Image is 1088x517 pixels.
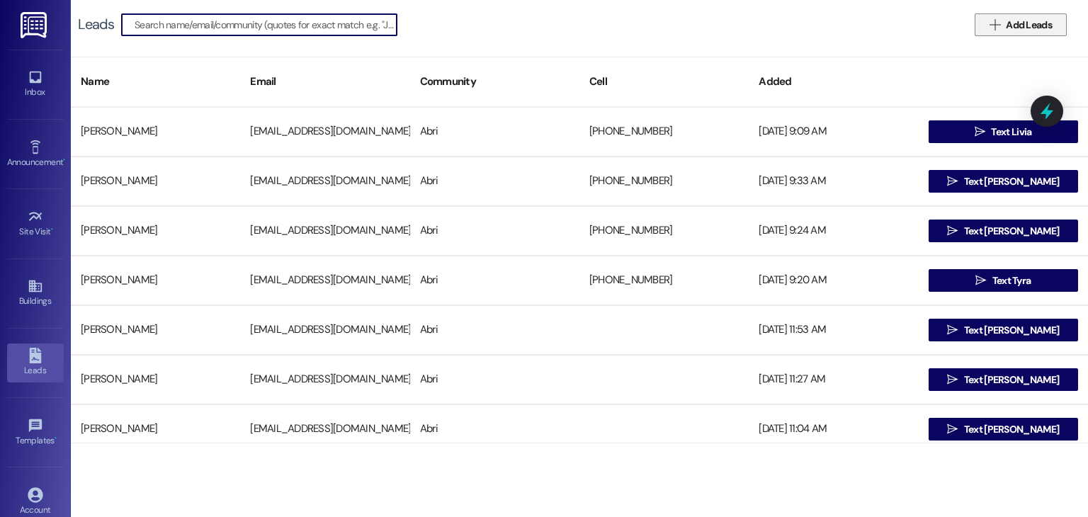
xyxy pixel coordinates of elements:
[78,17,114,32] div: Leads
[749,217,918,245] div: [DATE] 9:24 AM
[964,224,1059,239] span: Text [PERSON_NAME]
[929,220,1078,242] button: Text [PERSON_NAME]
[749,118,918,146] div: [DATE] 9:09 AM
[964,373,1059,387] span: Text [PERSON_NAME]
[929,170,1078,193] button: Text [PERSON_NAME]
[749,266,918,295] div: [DATE] 9:20 AM
[410,365,579,394] div: Abri
[7,65,64,103] a: Inbox
[240,217,409,245] div: [EMAIL_ADDRESS][DOMAIN_NAME]
[947,324,958,336] i: 
[410,118,579,146] div: Abri
[410,64,579,99] div: Community
[240,118,409,146] div: [EMAIL_ADDRESS][DOMAIN_NAME]
[240,316,409,344] div: [EMAIL_ADDRESS][DOMAIN_NAME]
[7,274,64,312] a: Buildings
[749,167,918,195] div: [DATE] 9:33 AM
[990,19,1000,30] i: 
[71,316,240,344] div: [PERSON_NAME]
[71,167,240,195] div: [PERSON_NAME]
[947,374,958,385] i: 
[964,174,1059,189] span: Text [PERSON_NAME]
[71,118,240,146] div: [PERSON_NAME]
[71,217,240,245] div: [PERSON_NAME]
[947,176,958,187] i: 
[7,414,64,452] a: Templates •
[7,205,64,243] a: Site Visit •
[929,269,1078,292] button: Text Tyra
[21,12,50,38] img: ResiDesk Logo
[240,266,409,295] div: [EMAIL_ADDRESS][DOMAIN_NAME]
[975,126,985,137] i: 
[1006,18,1052,33] span: Add Leads
[964,422,1059,437] span: Text [PERSON_NAME]
[410,217,579,245] div: Abri
[410,415,579,443] div: Abri
[410,316,579,344] div: Abri
[579,167,749,195] div: [PHONE_NUMBER]
[7,343,64,382] a: Leads
[964,323,1059,338] span: Text [PERSON_NAME]
[947,424,958,435] i: 
[579,217,749,245] div: [PHONE_NUMBER]
[749,64,918,99] div: Added
[240,365,409,394] div: [EMAIL_ADDRESS][DOMAIN_NAME]
[579,118,749,146] div: [PHONE_NUMBER]
[975,13,1067,36] button: Add Leads
[929,319,1078,341] button: Text [PERSON_NAME]
[71,365,240,394] div: [PERSON_NAME]
[71,64,240,99] div: Name
[975,275,986,286] i: 
[240,64,409,99] div: Email
[579,64,749,99] div: Cell
[51,225,53,234] span: •
[63,155,65,165] span: •
[991,125,1031,140] span: Text Livia
[929,368,1078,391] button: Text [PERSON_NAME]
[240,415,409,443] div: [EMAIL_ADDRESS][DOMAIN_NAME]
[135,15,397,35] input: Search name/email/community (quotes for exact match e.g. "John Smith")
[55,433,57,443] span: •
[749,415,918,443] div: [DATE] 11:04 AM
[929,120,1078,143] button: Text Livia
[749,365,918,394] div: [DATE] 11:27 AM
[240,167,409,195] div: [EMAIL_ADDRESS][DOMAIN_NAME]
[929,418,1078,441] button: Text [PERSON_NAME]
[579,266,749,295] div: [PHONE_NUMBER]
[410,167,579,195] div: Abri
[71,415,240,443] div: [PERSON_NAME]
[992,273,1031,288] span: Text Tyra
[71,266,240,295] div: [PERSON_NAME]
[749,316,918,344] div: [DATE] 11:53 AM
[947,225,958,237] i: 
[410,266,579,295] div: Abri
